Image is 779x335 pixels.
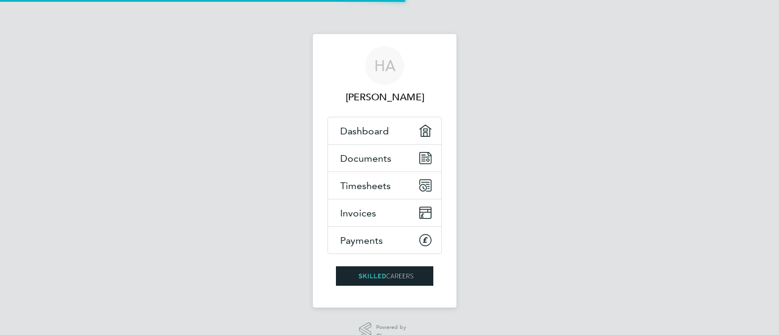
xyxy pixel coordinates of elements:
a: Payments [328,227,441,254]
span: HA [374,58,396,74]
span: Dashboard [340,125,389,137]
nav: Main navigation [313,34,456,308]
span: Timesheets [340,180,391,192]
span: Invoices [340,207,376,219]
a: Timesheets [328,172,441,199]
a: Invoices [328,199,441,226]
span: Haroon Ahmed [327,90,442,105]
a: Go to home page [327,266,442,286]
img: skilledcareers-logo-retina.png [336,266,433,286]
a: Dashboard [328,117,441,144]
span: Payments [340,235,383,246]
span: Documents [340,153,391,164]
span: Powered by [376,322,410,333]
a: Documents [328,145,441,171]
a: HA[PERSON_NAME] [327,46,442,105]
